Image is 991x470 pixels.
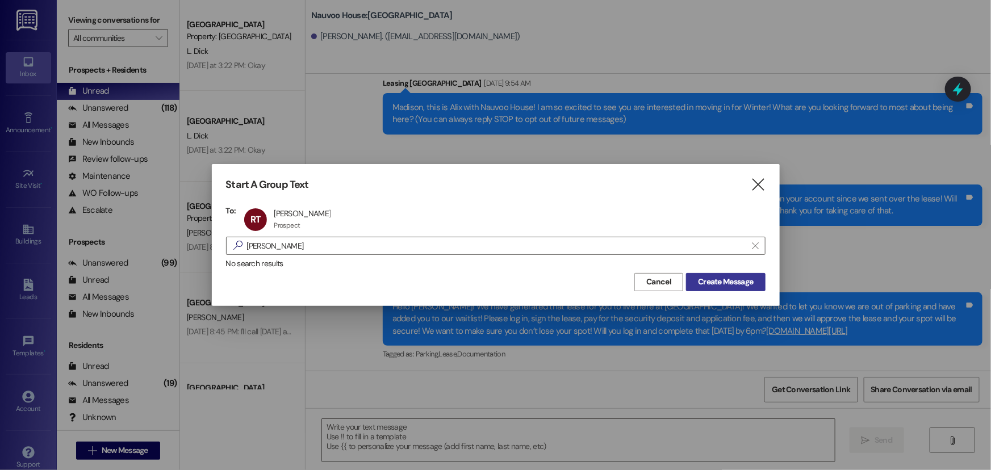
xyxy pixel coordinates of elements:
[750,179,766,191] i: 
[229,240,247,251] i: 
[646,276,671,288] span: Cancel
[226,205,236,216] h3: To:
[250,213,261,225] span: RT
[698,276,753,288] span: Create Message
[752,241,759,250] i: 
[634,273,683,291] button: Cancel
[274,208,331,219] div: [PERSON_NAME]
[747,237,765,254] button: Clear text
[226,178,309,191] h3: Start A Group Text
[226,258,766,270] div: No search results
[686,273,765,291] button: Create Message
[247,238,747,254] input: Search for any contact or apartment
[274,221,300,230] div: Prospect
